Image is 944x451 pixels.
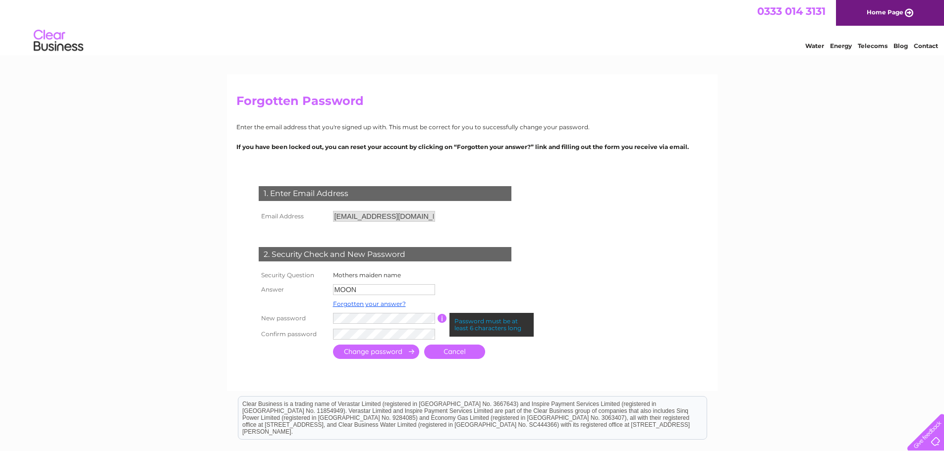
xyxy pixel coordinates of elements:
h2: Forgotten Password [236,94,708,113]
p: Enter the email address that you're signed up with. This must be correct for you to successfully ... [236,122,708,132]
a: Contact [914,42,938,50]
a: Water [805,42,824,50]
th: Email Address [256,208,331,224]
a: Energy [830,42,852,50]
label: Mothers maiden name [333,271,401,279]
div: Password must be at least 6 characters long [449,313,534,337]
a: Telecoms [858,42,888,50]
a: Forgotten your answer? [333,300,406,307]
a: Cancel [424,345,485,359]
th: New password [256,310,331,326]
input: Information [438,314,447,323]
input: Submit [333,345,419,359]
div: Clear Business is a trading name of Verastar Limited (registered in [GEOGRAPHIC_DATA] No. 3667643... [238,5,707,48]
a: 0333 014 3131 [757,5,826,17]
th: Answer [256,282,331,298]
div: 2. Security Check and New Password [259,247,511,262]
div: 1. Enter Email Address [259,186,511,201]
p: If you have been locked out, you can reset your account by clicking on “Forgotten your answer?” l... [236,142,708,151]
img: logo.png [33,26,84,56]
th: Confirm password [256,326,331,342]
a: Blog [893,42,908,50]
th: Security Question [256,269,331,282]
